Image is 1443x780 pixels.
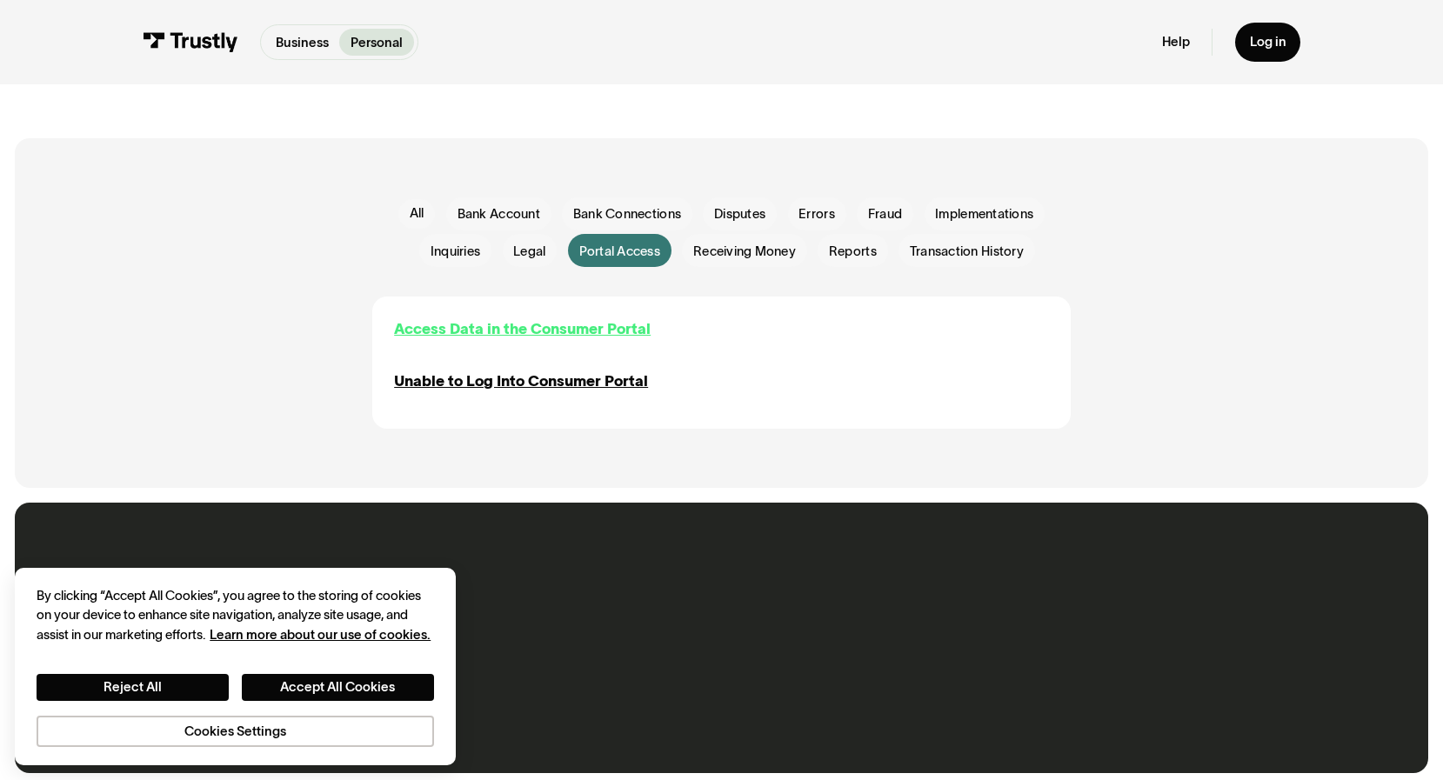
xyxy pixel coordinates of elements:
[37,716,434,747] button: Cookies Settings
[513,243,545,261] span: Legal
[1162,34,1190,50] a: Help
[431,243,480,261] span: Inquiries
[579,243,660,261] span: Portal Access
[798,205,835,223] span: Errors
[573,205,681,223] span: Bank Connections
[264,29,339,56] a: Business
[868,205,902,223] span: Fraud
[276,33,329,52] p: Business
[458,205,540,223] span: Bank Account
[37,586,434,747] div: Privacy
[15,568,456,765] div: Cookie banner
[398,199,435,229] a: All
[394,318,651,340] a: Access Data in the Consumer Portal
[37,674,229,702] button: Reject All
[210,628,431,642] a: More information about your privacy, opens in a new tab
[37,586,434,644] div: By clicking “Accept All Cookies”, you agree to the storing of cookies on your device to enhance s...
[351,33,403,52] p: Personal
[1250,34,1286,50] div: Log in
[829,243,877,261] span: Reports
[143,32,238,52] img: Trustly Logo
[910,243,1024,261] span: Transaction History
[372,197,1071,267] form: Email Form
[242,674,434,702] button: Accept All Cookies
[410,204,424,223] div: All
[1235,23,1301,62] a: Log in
[394,370,648,392] a: Unable to Log Into Consumer Portal
[693,243,796,261] span: Receiving Money
[935,205,1033,223] span: Implementations
[714,205,765,223] span: Disputes
[339,29,413,56] a: Personal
